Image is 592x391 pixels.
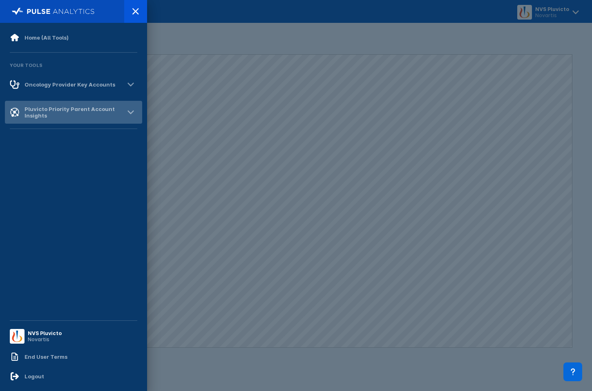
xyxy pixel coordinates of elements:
img: menu button [11,331,23,342]
div: Logout [25,373,44,380]
div: Contact Support [563,362,582,381]
div: Pluvicto Priority Parent Account Insights [25,106,124,119]
div: Oncology Provider Key Accounts [25,81,115,88]
a: Home (All Tools) [5,28,142,47]
div: End User Terms [25,353,67,360]
a: End User Terms [5,347,142,367]
div: Home (All Tools) [25,34,69,41]
div: Novartis [28,336,62,342]
div: Your Tools [5,58,142,73]
div: NVS Pluvicto [28,330,62,336]
img: pulse-logo-full-white.svg [12,6,95,17]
